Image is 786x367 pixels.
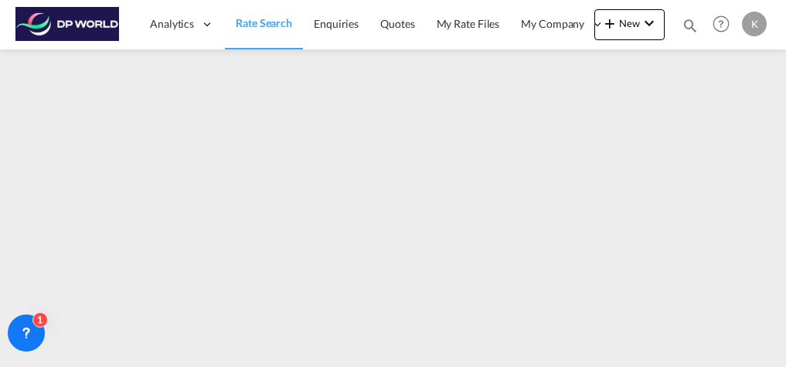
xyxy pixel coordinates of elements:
span: My Company [521,16,584,32]
span: Quotes [380,17,414,30]
div: icon-magnify [682,17,699,40]
div: K [742,12,767,36]
md-icon: icon-chevron-down [640,14,658,32]
div: Help [708,11,742,39]
span: My Rate Files [437,17,500,30]
md-icon: icon-magnify [682,17,699,34]
span: Rate Search [236,16,292,29]
span: Enquiries [314,17,359,30]
span: New [601,17,658,29]
span: Help [708,11,734,37]
button: icon-plus 400-fgNewicon-chevron-down [594,9,665,40]
span: Analytics [150,16,194,32]
img: c08ca190194411f088ed0f3ba295208c.png [15,7,120,42]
